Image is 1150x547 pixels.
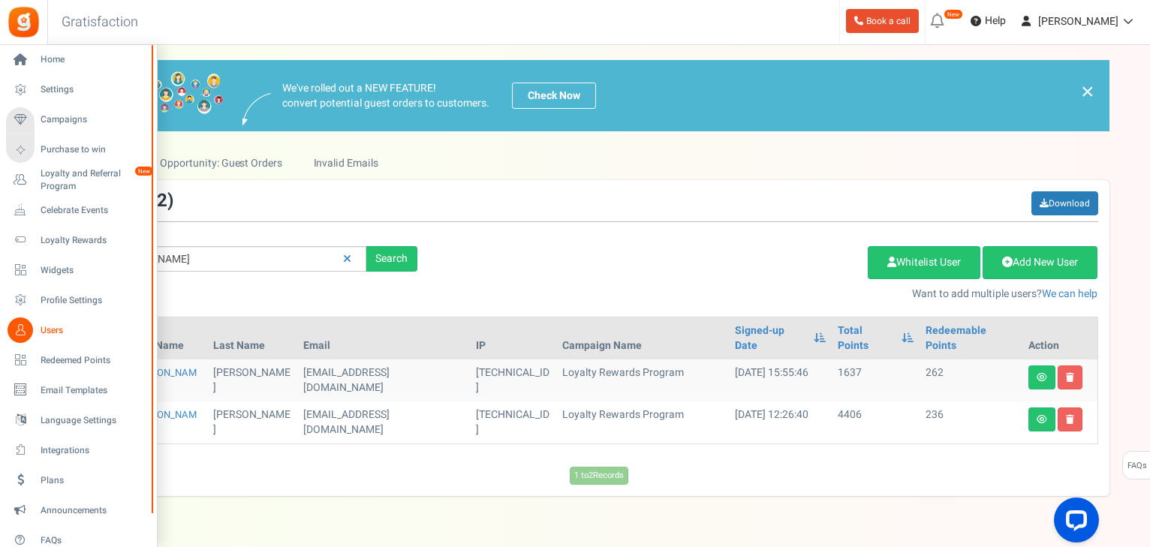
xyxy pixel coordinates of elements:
a: Widgets [6,257,150,283]
span: Settings [41,83,146,96]
span: Purchase to win [41,143,146,156]
a: Redeemed Points [6,347,150,373]
span: Widgets [41,264,146,277]
a: Settings [6,77,150,103]
a: Email Templates [6,377,150,403]
a: Celebrate Events [6,197,150,223]
span: Email Templates [41,384,146,397]
a: Book a call [846,9,919,33]
span: Language Settings [41,414,146,427]
i: View details [1037,415,1047,424]
a: Announcements [6,497,150,523]
img: images [100,71,224,120]
i: View details [1037,373,1047,382]
td: Loyalty Rewards Program [556,359,729,401]
th: IP [470,317,556,359]
td: 236 [920,401,1022,443]
a: Check Now [512,83,596,109]
em: New [944,9,963,20]
td: customer [297,359,470,401]
a: Purchase to win [6,137,150,163]
a: Opportunity: Guest Orders [145,146,297,180]
td: [DATE] 12:26:40 [729,401,832,443]
a: Invalid Emails [298,146,393,180]
a: Loyalty Rewards [6,227,150,253]
th: Action [1022,317,1097,359]
a: × [1081,83,1094,101]
span: FAQs [41,534,146,547]
a: Loyalty and Referral Program New [6,167,150,193]
span: FAQs [1127,452,1147,480]
span: Profile Settings [41,294,146,307]
a: Total Points [838,323,893,353]
img: Gratisfaction [7,5,41,39]
span: Redeemed Points [41,354,146,367]
span: Users [41,324,146,337]
span: [PERSON_NAME] [1038,14,1118,29]
span: Announcements [41,504,146,517]
a: We can help [1042,286,1097,302]
img: images [242,93,271,125]
th: Campaign Name [556,317,729,359]
span: Help [981,14,1006,29]
a: Profile Settings [6,287,150,313]
span: Loyalty Rewards [41,234,146,247]
td: customer [297,401,470,443]
span: Campaigns [41,113,146,126]
span: Home [41,53,146,66]
span: Integrations [41,444,146,457]
p: Want to add multiple users? [440,287,1098,302]
td: [DATE] 15:55:46 [729,359,832,401]
td: [PERSON_NAME] [207,401,297,443]
a: Help [965,9,1012,33]
a: Language Settings [6,407,150,433]
th: Last Name [207,317,297,359]
th: Email [297,317,470,359]
span: 2 [157,188,167,214]
span: Celebrate Events [41,204,146,217]
td: Loyalty Rewards Program [556,401,729,443]
th: First Name [125,317,208,359]
span: Loyalty and Referral Program [41,167,150,193]
a: Users [6,317,150,343]
span: Plans [41,474,146,487]
td: 4406 [832,401,919,443]
td: 262 [920,359,1022,401]
a: Signed-up Date [735,323,807,353]
a: Reset [336,246,359,272]
a: [PERSON_NAME] [131,365,197,395]
a: Home [6,47,150,73]
i: Delete user [1066,373,1074,382]
td: [TECHNICAL_ID] [470,359,556,401]
a: [PERSON_NAME] [131,407,197,437]
td: [PERSON_NAME] [207,359,297,401]
em: New [134,166,154,176]
a: Whitelist User [868,246,980,279]
a: Download [1031,191,1098,215]
p: We've rolled out a NEW FEATURE! convert potential guest orders to customers. [282,81,489,111]
td: 1637 [832,359,919,401]
i: Delete user [1066,415,1074,424]
a: Redeemable Points [926,323,1016,353]
a: Integrations [6,437,150,463]
div: Search [366,246,417,272]
td: [TECHNICAL_ID] [470,401,556,443]
h3: Gratisfaction [45,8,155,38]
a: Add New User [983,246,1097,279]
a: Plans [6,467,150,493]
a: Campaigns [6,107,150,133]
input: Search by email or name [100,246,366,272]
